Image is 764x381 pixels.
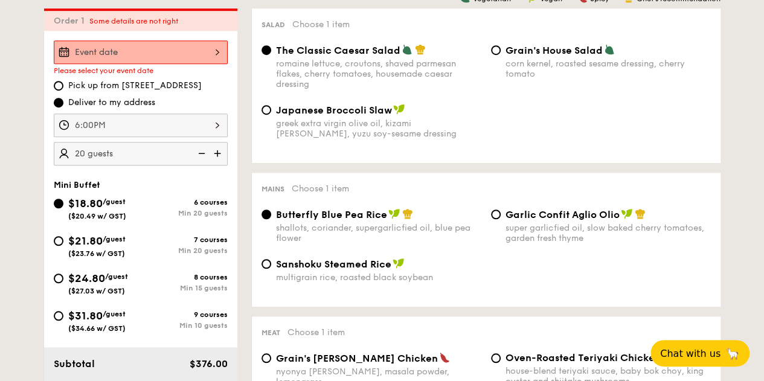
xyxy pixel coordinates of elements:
[68,287,125,295] span: ($27.03 w/ GST)
[262,21,285,29] span: Salad
[262,259,271,269] input: Sanshoku Steamed Ricemultigrain rice, roasted black soybean
[68,249,125,258] span: ($23.76 w/ GST)
[141,273,228,281] div: 8 courses
[276,258,391,270] span: Sanshoku Steamed Rice
[725,347,740,360] span: 🦙
[54,236,63,246] input: $21.80/guest($23.76 w/ GST)7 coursesMin 20 guests
[54,16,89,26] span: Order 1
[491,353,501,363] input: Oven-Roasted Teriyaki Chickenhouse-blend teriyaki sauce, baby bok choy, king oyster and shiitake ...
[54,311,63,321] input: $31.80/guest($34.66 w/ GST)9 coursesMin 10 guests
[388,208,400,219] img: icon-vegan.f8ff3823.svg
[635,208,646,219] img: icon-chef-hat.a58ddaea.svg
[103,310,126,318] span: /guest
[650,340,750,367] button: Chat with us🦙
[660,348,721,359] span: Chat with us
[491,210,501,219] input: Garlic Confit Aglio Oliosuper garlicfied oil, slow baked cherry tomatoes, garden fresh thyme
[68,212,126,220] span: ($20.49 w/ GST)
[506,352,661,363] span: Oven-Roasted Teriyaki Chicken
[68,197,103,210] span: $18.80
[54,66,228,75] div: Please select your event date
[141,321,228,330] div: Min 10 guests
[402,208,413,219] img: icon-chef-hat.a58ddaea.svg
[103,235,126,243] span: /guest
[506,45,603,56] span: Grain's House Salad
[262,45,271,55] input: The Classic Caesar Saladromaine lettuce, croutons, shaved parmesan flakes, cherry tomatoes, house...
[262,328,280,337] span: Meat
[276,104,392,116] span: Japanese Broccoli Slaw
[54,114,228,137] input: Event time
[276,59,481,89] div: romaine lettuce, croutons, shaved parmesan flakes, cherry tomatoes, housemade caesar dressing
[292,19,350,30] span: Choose 1 item
[141,284,228,292] div: Min 15 guests
[68,272,105,285] span: $24.80
[141,235,228,244] div: 7 courses
[439,352,450,363] img: icon-spicy.37a8142b.svg
[54,142,228,165] input: Number of guests
[68,324,126,333] span: ($34.66 w/ GST)
[103,197,126,206] span: /guest
[54,199,63,208] input: $18.80/guest($20.49 w/ GST)6 coursesMin 20 guests
[68,80,202,92] span: Pick up from [STREET_ADDRESS]
[276,118,481,139] div: greek extra virgin olive oil, kizami [PERSON_NAME], yuzu soy-sesame dressing
[276,45,400,56] span: The Classic Caesar Salad
[506,223,711,243] div: super garlicfied oil, slow baked cherry tomatoes, garden fresh thyme
[262,210,271,219] input: Butterfly Blue Pea Riceshallots, coriander, supergarlicfied oil, blue pea flower
[141,209,228,217] div: Min 20 guests
[415,44,426,55] img: icon-chef-hat.a58ddaea.svg
[292,184,349,194] span: Choose 1 item
[141,198,228,207] div: 6 courses
[68,97,155,109] span: Deliver to my address
[262,105,271,115] input: Japanese Broccoli Slawgreek extra virgin olive oil, kizami [PERSON_NAME], yuzu soy-sesame dressing
[189,358,227,370] span: $376.00
[68,309,103,322] span: $31.80
[506,59,711,79] div: corn kernel, roasted sesame dressing, cherry tomato
[402,44,412,55] img: icon-vegetarian.fe4039eb.svg
[276,223,481,243] div: shallots, coriander, supergarlicfied oil, blue pea flower
[191,142,210,165] img: icon-reduce.1d2dbef1.svg
[604,44,615,55] img: icon-vegetarian.fe4039eb.svg
[262,353,271,363] input: Grain's [PERSON_NAME] Chickennyonya [PERSON_NAME], masala powder, lemongrass
[276,353,438,364] span: Grain's [PERSON_NAME] Chicken
[276,272,481,283] div: multigrain rice, roasted black soybean
[54,274,63,283] input: $24.80/guest($27.03 w/ GST)8 coursesMin 15 guests
[276,209,387,220] span: Butterfly Blue Pea Rice
[54,40,228,64] input: Event date
[210,142,228,165] img: icon-add.58712e84.svg
[262,185,284,193] span: Mains
[54,358,95,370] span: Subtotal
[89,17,178,25] span: Some details are not right
[287,327,345,338] span: Choose 1 item
[54,81,63,91] input: Pick up from [STREET_ADDRESS]
[68,234,103,248] span: $21.80
[393,258,405,269] img: icon-vegan.f8ff3823.svg
[141,246,228,255] div: Min 20 guests
[105,272,128,281] span: /guest
[54,98,63,107] input: Deliver to my address
[621,208,633,219] img: icon-vegan.f8ff3823.svg
[393,104,405,115] img: icon-vegan.f8ff3823.svg
[54,180,100,190] span: Mini Buffet
[491,45,501,55] input: Grain's House Saladcorn kernel, roasted sesame dressing, cherry tomato
[506,209,620,220] span: Garlic Confit Aglio Olio
[141,310,228,319] div: 9 courses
